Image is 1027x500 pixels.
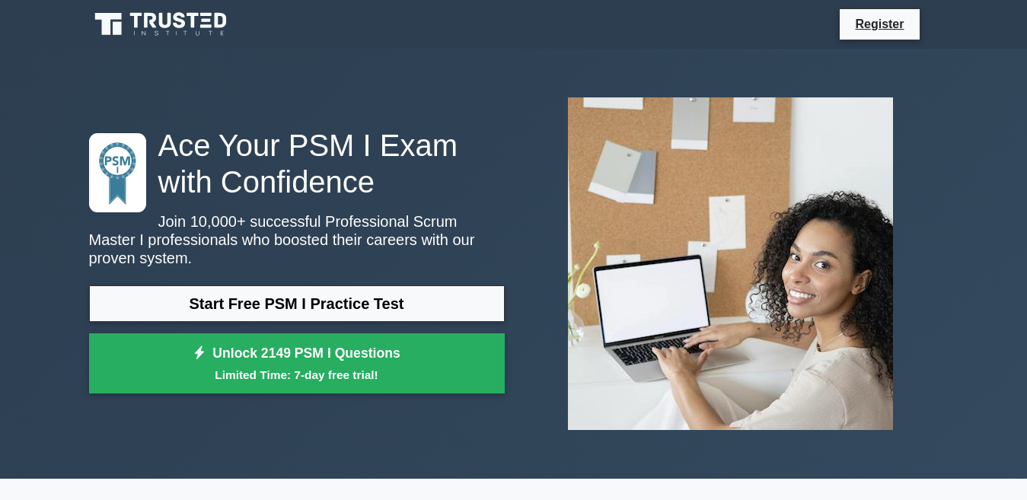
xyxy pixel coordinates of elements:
p: Join 10,000+ successful Professional Scrum Master I professionals who boosted their careers with ... [89,212,505,267]
a: Start Free PSM I Practice Test [89,285,505,322]
h1: Ace Your PSM I Exam with Confidence [89,127,505,200]
a: Unlock 2149 PSM I QuestionsLimited Time: 7-day free trial! [89,333,505,394]
small: Limited Time: 7-day free trial! [108,366,486,384]
a: Register [846,14,913,33]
